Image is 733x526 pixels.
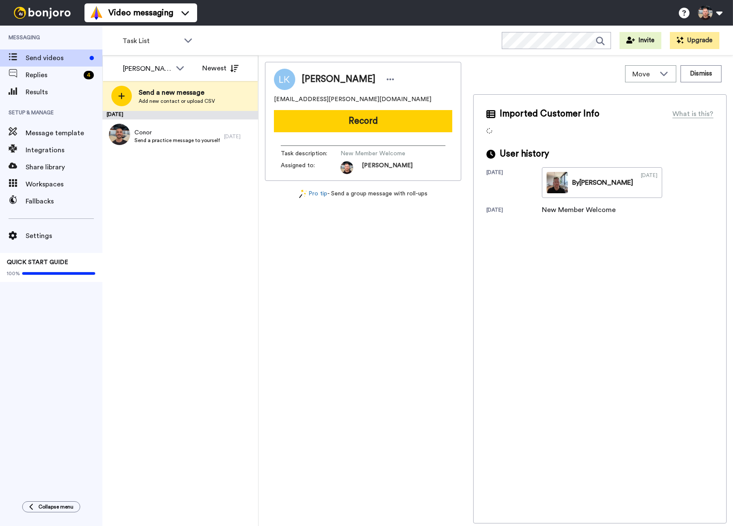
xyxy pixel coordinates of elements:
[196,60,245,77] button: Newest
[632,69,655,79] span: Move
[274,69,295,90] img: Image of Lise Kaufmann
[274,95,431,104] span: [EMAIL_ADDRESS][PERSON_NAME][DOMAIN_NAME]
[26,87,102,97] span: Results
[26,162,102,172] span: Share library
[302,73,375,86] span: [PERSON_NAME]
[340,149,422,158] span: New Member Welcome
[139,87,215,98] span: Send a new message
[547,172,568,193] img: 67947986-6486-4a0b-9f21-293d5db48483-thumb.jpg
[620,32,661,49] button: Invite
[572,177,633,188] div: By [PERSON_NAME]
[486,206,542,215] div: [DATE]
[26,145,102,155] span: Integrations
[38,503,73,510] span: Collapse menu
[672,109,713,119] div: What is this?
[224,133,254,140] div: [DATE]
[10,7,74,19] img: bj-logo-header-white.svg
[542,205,616,215] div: New Member Welcome
[26,179,102,189] span: Workspaces
[134,137,220,144] span: Send a practice message to yourself
[134,128,220,137] span: Conor
[265,189,461,198] div: - Send a group message with roll-ups
[26,231,102,241] span: Settings
[281,149,340,158] span: Task description :
[123,64,172,74] div: [PERSON_NAME]
[681,65,721,82] button: Dismiss
[90,6,103,20] img: vm-color.svg
[500,108,599,120] span: Imported Customer Info
[486,169,542,198] div: [DATE]
[7,259,68,265] span: QUICK START GUIDE
[122,36,180,46] span: Task List
[102,111,258,119] div: [DATE]
[340,161,353,174] img: 1fd62181-12db-4cb6-9ab2-8bbd716278d3-1755040870.jpg
[84,71,94,79] div: 4
[362,161,413,174] span: [PERSON_NAME]
[109,124,130,145] img: 859ec5d4-ae62-4270-874f-e22477cd517c.jpg
[26,128,102,138] span: Message template
[281,161,340,174] span: Assigned to:
[7,270,20,277] span: 100%
[26,196,102,206] span: Fallbacks
[500,148,549,160] span: User history
[299,189,327,198] a: Pro tip
[670,32,719,49] button: Upgrade
[26,70,80,80] span: Replies
[22,501,80,512] button: Collapse menu
[542,167,662,198] a: By[PERSON_NAME][DATE]
[108,7,173,19] span: Video messaging
[641,172,657,193] div: [DATE]
[299,189,307,198] img: magic-wand.svg
[274,110,452,132] button: Record
[26,53,86,63] span: Send videos
[139,98,215,105] span: Add new contact or upload CSV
